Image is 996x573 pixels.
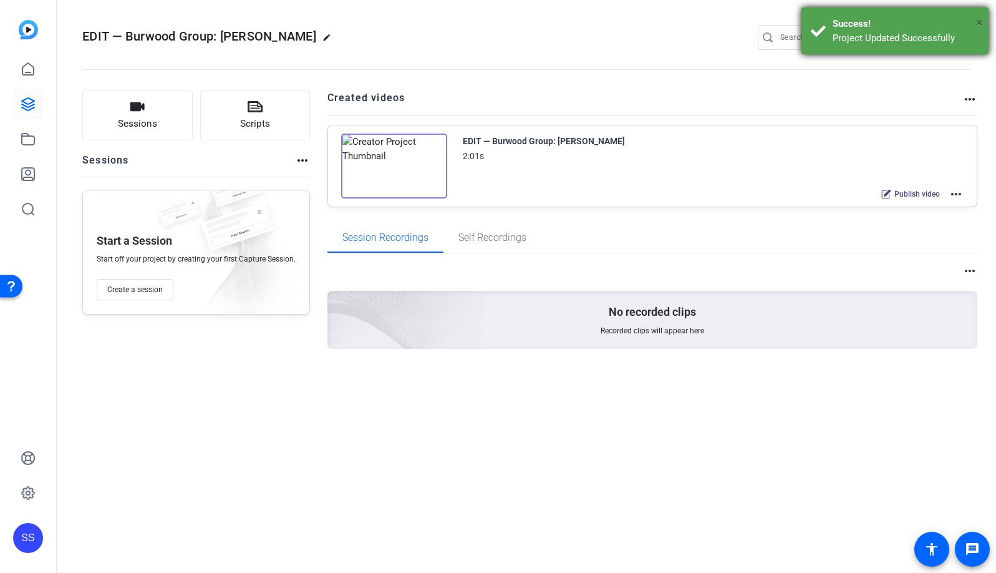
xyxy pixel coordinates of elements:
[342,233,428,243] span: Session Recordings
[341,134,447,198] img: Creator Project Thumbnail
[601,326,704,336] span: Recorded clips will appear here
[97,279,173,300] button: Create a session
[962,92,977,107] mat-icon: more_horiz
[13,523,43,553] div: SS
[463,149,484,164] div: 2:01s
[203,172,271,217] img: fake-session.png
[949,187,964,202] mat-icon: more_horiz
[190,203,284,265] img: fake-session.png
[833,31,979,46] div: Project Updated Successfully
[976,13,983,32] button: Close
[118,117,157,131] span: Sessions
[924,542,939,557] mat-icon: accessibility
[82,91,193,140] button: Sessions
[463,134,625,149] div: EDIT — Burwood Group: [PERSON_NAME]
[188,168,485,439] img: embarkstudio-empty-session.png
[107,285,163,295] span: Create a session
[609,305,696,320] p: No recorded clips
[200,91,311,140] button: Scripts
[780,30,892,45] input: Search
[322,33,337,48] mat-icon: edit
[962,263,977,278] mat-icon: more_horiz
[240,117,270,131] span: Scripts
[82,29,316,44] span: EDIT — Burwood Group: [PERSON_NAME]
[894,189,940,199] span: Publish video
[19,20,38,39] img: blue-gradient.svg
[82,153,129,177] h2: Sessions
[976,15,983,30] span: ×
[833,17,979,31] div: Success!
[152,198,208,235] img: fake-session.png
[97,233,172,248] p: Start a Session
[965,542,980,557] mat-icon: message
[182,187,303,320] img: embarkstudio-empty-session.png
[458,233,526,243] span: Self Recordings
[97,254,296,264] span: Start off your project by creating your first Capture Session.
[327,91,963,115] h2: Created videos
[295,153,310,168] mat-icon: more_horiz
